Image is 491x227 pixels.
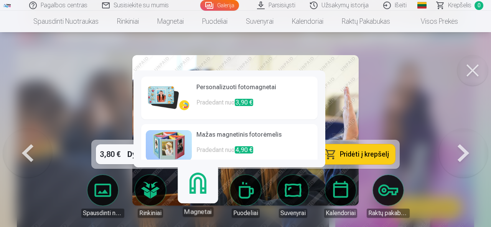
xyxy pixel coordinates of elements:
a: Magnetai [174,170,221,217]
div: Puodeliai [232,209,260,218]
a: Kalendoriai [283,11,333,32]
h6: Mažas magnetinis fotorėmelis [196,130,313,145]
a: Rinkiniai [108,11,148,32]
div: 3,80 € [96,144,124,164]
a: Kalendoriai [319,175,362,218]
a: Personalizuoti fotomagnetaiPradedant nuo3,90 € [141,77,318,119]
a: Suvenyrai [272,175,315,218]
a: Mažas magnetinis fotorėmelisPradedant nuo4,90 € [141,124,318,167]
div: Spausdinti nuotraukas [81,209,124,218]
a: Visos prekės [399,11,467,32]
div: Suvenyrai [279,209,307,218]
a: Raktų pakabukas [333,11,399,32]
p: Pradedant nuo [196,145,313,161]
a: Spausdinti nuotraukas [24,11,108,32]
span: Pridėti į krepšelį [340,151,389,158]
div: 10x15cm [127,144,181,164]
a: Puodeliai [224,175,267,218]
img: /fa2 [3,3,12,8]
div: Kalendoriai [324,209,357,218]
a: Puodeliai [193,11,237,32]
strong: Dydis : [127,149,149,160]
button: Pridėti į krepšelį [318,144,395,164]
a: Suvenyrai [237,11,283,32]
p: Pradedant nuo [196,98,313,113]
a: Raktų pakabukas [367,175,410,218]
span: 3,90 € [235,99,253,106]
span: 4,90 € [235,146,253,154]
div: Raktų pakabukas [367,209,410,218]
a: Magnetai [148,11,193,32]
a: Rinkiniai [129,175,172,218]
span: Krepšelis [448,1,471,10]
h6: Personalizuoti fotomagnetai [196,83,313,98]
div: Rinkiniai [138,209,163,218]
div: Magnetai [183,207,213,217]
span: 0 [475,1,483,10]
a: Spausdinti nuotraukas [81,175,124,218]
